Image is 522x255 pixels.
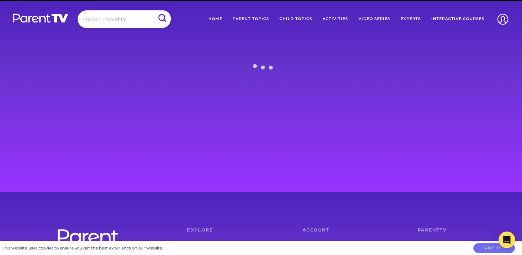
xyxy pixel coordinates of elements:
[317,10,353,28] a: Activities
[203,10,227,28] a: Home
[494,10,512,28] img: Account
[2,245,163,252] div: This website uses cookies to ensure you get the best experience on our website.
[78,10,171,28] input: Search ParentTV
[274,10,317,28] a: Child Topics
[187,228,275,233] h6: Explore
[153,10,171,26] input: Submit
[12,13,69,23] img: parenttv-logo-white.4c85aaf.svg
[303,228,390,233] h6: Account
[499,232,515,248] div: Open Intercom Messenger
[426,10,490,28] a: Interactive Courses
[227,10,274,28] a: Parent Topics
[353,10,395,28] a: Video Series
[473,243,515,253] button: Got it!
[418,228,505,233] h6: ParentTV
[395,10,426,28] a: Experts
